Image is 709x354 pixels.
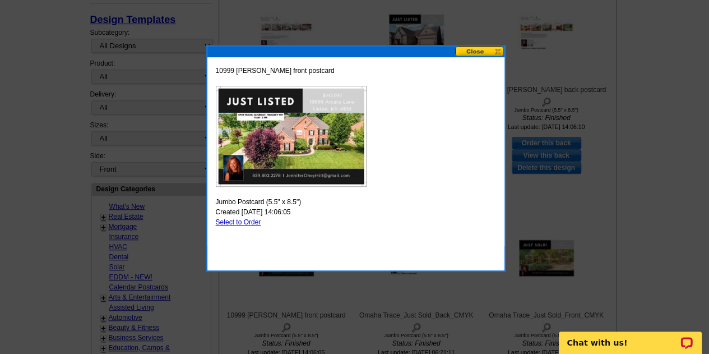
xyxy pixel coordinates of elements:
span: Created [DATE] 14:06:05 [216,207,291,217]
iframe: LiveChat chat widget [552,319,709,354]
span: 10999 [PERSON_NAME] front postcard [216,66,335,76]
a: Select to Order [216,218,261,226]
span: Jumbo Postcard (5.5" x 8.5") [216,197,302,207]
img: large-thumb.jpg [216,86,367,187]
